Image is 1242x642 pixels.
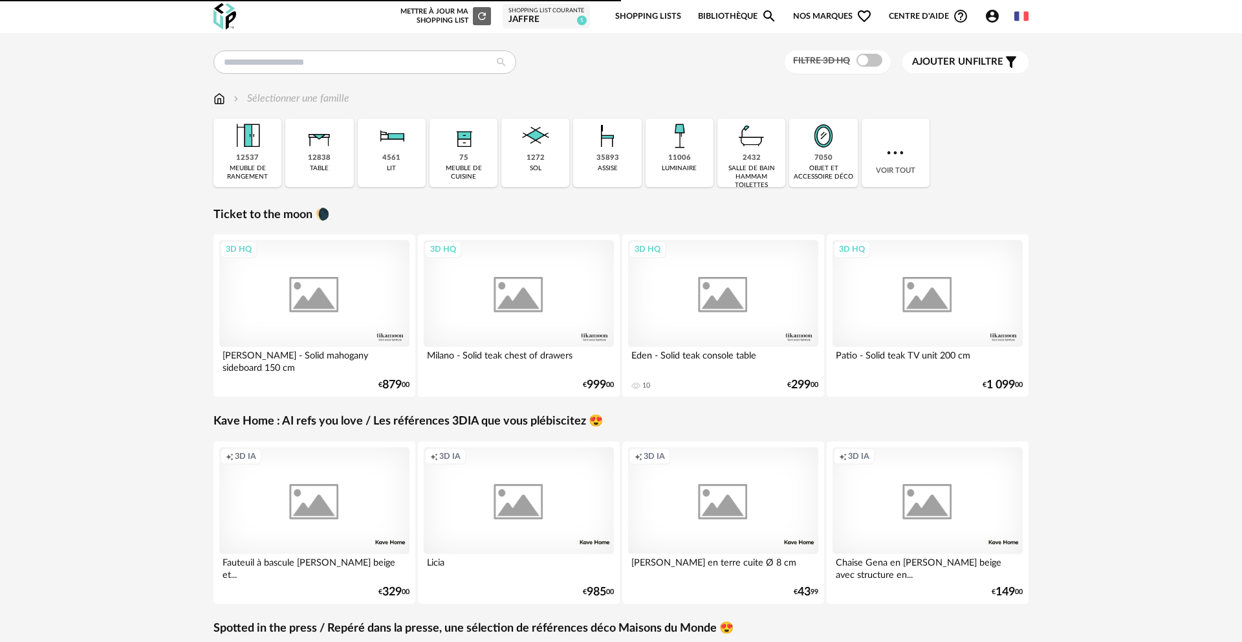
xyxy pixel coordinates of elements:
div: 11006 [668,153,691,163]
span: 299 [791,381,811,390]
a: Creation icon 3D IA Chaise Gena en [PERSON_NAME] beige avec structure en... €14900 [827,441,1029,604]
span: Creation icon [430,451,438,461]
div: [PERSON_NAME] en terre cuite Ø 8 cm [628,554,818,580]
a: 3D HQ Patio - Solid teak TV unit 200 cm €1 09900 [827,234,1029,397]
img: svg+xml;base64,PHN2ZyB3aWR0aD0iMTYiIGhlaWdodD0iMTYiIHZpZXdCb3g9IjAgMCAxNiAxNiIgZmlsbD0ibm9uZSIgeG... [231,91,241,106]
a: Creation icon 3D IA Licia €98500 [418,441,620,604]
a: Kave Home : AI refs you love / Les références 3DIA que vous plébiscitez 😍 [213,414,603,429]
img: Table.png [302,118,337,153]
span: Centre d'aideHelp Circle Outline icon [889,8,968,24]
div: 35893 [596,153,619,163]
div: Voir tout [862,118,930,187]
div: 10 [642,381,650,390]
span: 3D IA [644,451,665,461]
a: Shopping List courante JAFFRE 5 [508,7,584,26]
span: Creation icon [226,451,234,461]
div: luminaire [662,164,697,173]
img: Miroir.png [806,118,841,153]
a: Shopping Lists [615,1,681,32]
span: Account Circle icon [985,8,1000,24]
div: Fauteuil à bascule [PERSON_NAME] beige et... [219,554,409,580]
span: filtre [912,56,1003,69]
div: € 00 [378,381,409,390]
span: Help Circle Outline icon [953,8,968,24]
img: Sol.png [518,118,553,153]
span: 985 [587,588,606,597]
span: 5 [577,16,587,25]
span: 149 [996,588,1015,597]
div: 4561 [382,153,400,163]
div: salle de bain hammam toilettes [721,164,781,190]
div: € 00 [583,588,614,597]
a: Creation icon 3D IA Fauteuil à bascule [PERSON_NAME] beige et... €32900 [213,441,415,604]
div: table [310,164,329,173]
div: 75 [459,153,468,163]
img: fr [1014,9,1029,23]
div: € 00 [787,381,818,390]
div: € 00 [992,588,1023,597]
a: Creation icon 3D IA [PERSON_NAME] en terre cuite Ø 8 cm €4399 [622,441,824,604]
span: Filter icon [1003,54,1019,70]
div: € 00 [983,381,1023,390]
div: sol [530,164,541,173]
div: Chaise Gena en [PERSON_NAME] beige avec structure en... [833,554,1023,580]
div: 1272 [527,153,545,163]
div: 2432 [743,153,761,163]
span: Magnify icon [761,8,777,24]
span: Creation icon [635,451,642,461]
span: 3D IA [439,451,461,461]
div: Shopping List courante [508,7,584,15]
img: Meuble%20de%20rangement.png [230,118,265,153]
div: € 00 [583,381,614,390]
span: 43 [798,588,811,597]
span: Refresh icon [476,12,488,19]
img: Literie.png [374,118,409,153]
div: Patio - Solid teak TV unit 200 cm [833,347,1023,373]
div: 7050 [814,153,833,163]
a: Ticket to the moon 🌘 [213,208,329,223]
a: Spotted in the press / Repéré dans la presse, une sélection de références déco Maisons du Monde 😍 [213,621,734,636]
div: JAFFRE [508,14,584,26]
button: Ajouter unfiltre Filter icon [902,51,1029,73]
div: 3D HQ [629,241,666,258]
span: Ajouter un [912,57,973,67]
div: objet et accessoire déco [793,164,853,181]
img: Salle%20de%20bain.png [734,118,769,153]
img: Assise.png [590,118,625,153]
div: Sélectionner une famille [231,91,349,106]
a: 3D HQ Eden - Solid teak console table 10 €29900 [622,234,824,397]
div: 12838 [308,153,331,163]
img: Luminaire.png [662,118,697,153]
img: svg+xml;base64,PHN2ZyB3aWR0aD0iMTYiIGhlaWdodD0iMTciIHZpZXdCb3g9IjAgMCAxNiAxNyIgZmlsbD0ibm9uZSIgeG... [213,91,225,106]
div: meuble de cuisine [433,164,494,181]
div: € 99 [794,588,818,597]
span: Filtre 3D HQ [793,56,850,65]
div: assise [598,164,618,173]
span: Heart Outline icon [856,8,872,24]
span: 3D IA [235,451,256,461]
a: 3D HQ [PERSON_NAME] - Solid mahogany sideboard 150 cm €87900 [213,234,415,397]
span: 3D IA [848,451,869,461]
div: Eden - Solid teak console table [628,347,818,373]
span: Account Circle icon [985,8,1006,24]
div: [PERSON_NAME] - Solid mahogany sideboard 150 cm [219,347,409,373]
div: 3D HQ [220,241,257,258]
div: 3D HQ [424,241,462,258]
span: 329 [382,588,402,597]
span: Creation icon [839,451,847,461]
div: € 00 [378,588,409,597]
div: 3D HQ [833,241,871,258]
div: lit [387,164,396,173]
span: 999 [587,381,606,390]
span: 1 099 [986,381,1015,390]
div: 12537 [236,153,259,163]
div: Milano - Solid teak chest of drawers [424,347,614,373]
img: more.7b13dc1.svg [884,141,907,164]
span: 879 [382,381,402,390]
div: meuble de rangement [217,164,278,181]
a: BibliothèqueMagnify icon [698,1,777,32]
img: OXP [213,3,236,30]
div: Mettre à jour ma Shopping List [398,7,491,25]
a: 3D HQ Milano - Solid teak chest of drawers €99900 [418,234,620,397]
div: Licia [424,554,614,580]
